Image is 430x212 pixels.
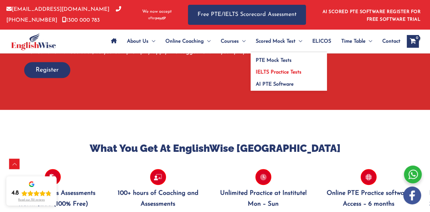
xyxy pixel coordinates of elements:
[142,9,172,15] span: We now accept
[365,30,372,53] span: Menu Toggle
[5,188,101,209] p: 5 Full Mock Tests Assessments Worth $200 (100% Free)
[110,188,206,209] p: 100+ hours of Coaching and Assessments
[215,188,311,209] p: Unlimited Practice at Institute! Mon – Sun
[62,18,100,23] a: 1300 000 783
[239,30,246,53] span: Menu Toggle
[251,76,327,91] a: AI PTE Software
[6,7,121,23] a: [PHONE_NUMBER]
[251,30,307,53] a: Scored Mock TestMenu Toggle
[106,30,400,53] nav: Site Navigation: Main Menu
[188,5,306,25] a: Free PTE/IELTS Scorecard Assessment
[6,7,109,12] a: [EMAIL_ADDRESS][DOMAIN_NAME]
[307,30,336,53] a: ELICOS
[256,30,295,53] span: Scored Mock Test
[319,4,424,25] aside: Header Widget 1
[18,198,45,202] div: Read our 721 reviews
[382,30,400,53] span: Contact
[403,187,421,204] img: white-facebook.png
[24,62,70,78] button: Register
[127,30,149,53] span: About Us
[11,189,52,197] div: Rating: 4.8 out of 5
[251,52,327,64] a: PTE Mock Tests
[407,35,419,48] a: View Shopping Cart, empty
[322,10,421,22] a: AI SCORED PTE SOFTWARE REGISTER FOR FREE SOFTWARE TRIAL
[216,30,251,53] a: CoursesMenu Toggle
[148,17,166,20] img: Afterpay-Logo
[122,30,160,53] a: About UsMenu Toggle
[251,64,327,76] a: IELTS Practice Tests
[321,188,416,209] p: Online PTE Practice software Access – 6 months
[221,30,239,53] span: Courses
[204,30,211,53] span: Menu Toggle
[11,33,56,50] img: cropped-ew-logo
[149,30,155,53] span: Menu Toggle
[377,30,400,53] a: Contact
[256,58,292,63] span: PTE Mock Tests
[160,30,216,53] a: Online CoachingMenu Toggle
[336,30,377,53] a: Time TableMenu Toggle
[165,30,204,53] span: Online Coaching
[312,30,331,53] span: ELICOS
[36,66,59,74] span: Register
[256,70,302,75] span: IELTS Practice Tests
[341,30,365,53] span: Time Table
[11,189,19,197] div: 4.8
[256,82,294,87] span: AI PTE Software
[295,30,302,53] span: Menu Toggle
